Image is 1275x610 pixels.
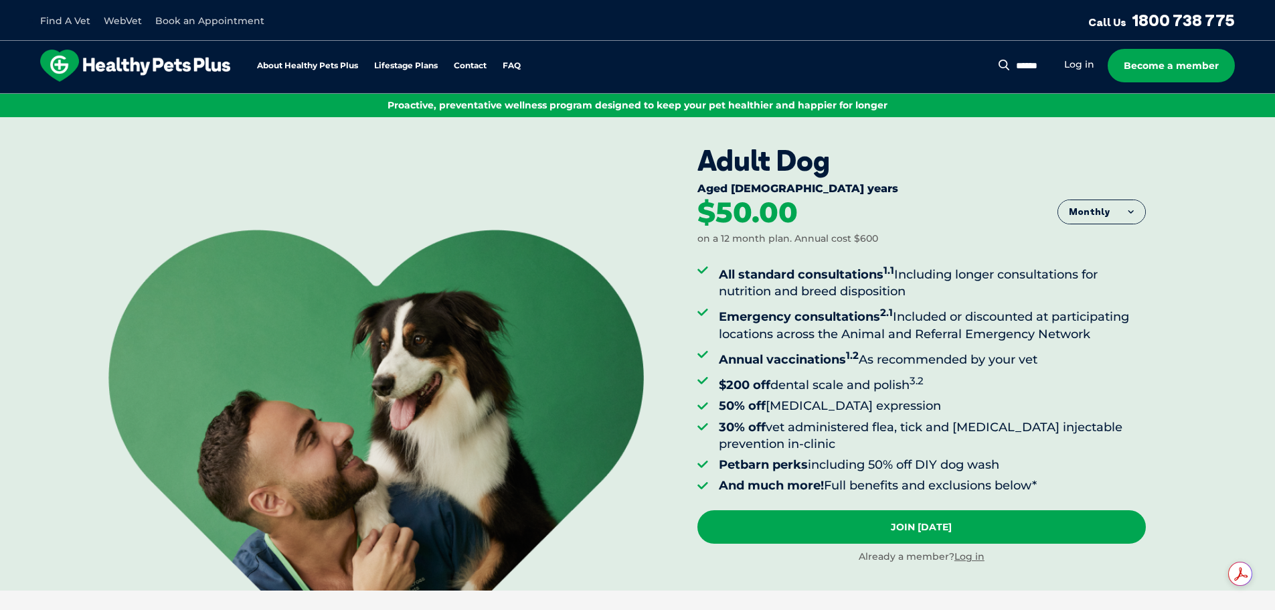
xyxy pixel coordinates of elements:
[954,550,985,562] a: Log in
[719,420,766,435] strong: 30% off
[1108,49,1235,82] a: Become a member
[719,347,1146,368] li: As recommended by your vet
[1088,15,1126,29] span: Call Us
[1088,10,1235,30] a: Call Us1800 738 775
[697,198,798,228] div: $50.00
[883,264,894,277] sup: 1.1
[719,477,1146,494] li: Full benefits and exclusions below*
[374,62,438,70] a: Lifestage Plans
[503,62,521,70] a: FAQ
[719,457,808,472] strong: Petbarn perks
[719,304,1146,342] li: Included or discounted at participating locations across the Animal and Referral Emergency Network
[719,309,893,324] strong: Emergency consultations
[40,50,230,82] img: hpp-logo
[719,378,770,392] strong: $200 off
[910,374,924,387] sup: 3.2
[697,510,1146,544] a: Join [DATE]
[697,144,1146,177] div: Adult Dog
[719,398,1146,414] li: [MEDICAL_DATA] expression
[454,62,487,70] a: Contact
[697,550,1146,564] div: Already a member?
[1058,200,1145,224] button: Monthly
[719,262,1146,300] li: Including longer consultations for nutrition and breed disposition
[155,15,264,27] a: Book an Appointment
[104,15,142,27] a: WebVet
[719,267,894,282] strong: All standard consultations
[719,398,766,413] strong: 50% off
[40,15,90,27] a: Find A Vet
[719,419,1146,453] li: vet administered flea, tick and [MEDICAL_DATA] injectable prevention in-clinic
[108,230,644,591] img: <br /> <b>Warning</b>: Undefined variable $title in <b>/var/www/html/current/codepool/wp-content/...
[880,306,893,319] sup: 2.1
[257,62,358,70] a: About Healthy Pets Plus
[719,457,1146,473] li: including 50% off DIY dog wash
[719,478,824,493] strong: And much more!
[719,352,859,367] strong: Annual vaccinations
[996,58,1013,72] button: Search
[846,349,859,362] sup: 1.2
[697,182,1146,198] div: Aged [DEMOGRAPHIC_DATA] years
[388,99,887,111] span: Proactive, preventative wellness program designed to keep your pet healthier and happier for longer
[719,372,1146,394] li: dental scale and polish
[697,232,878,246] div: on a 12 month plan. Annual cost $600
[1064,58,1094,71] a: Log in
